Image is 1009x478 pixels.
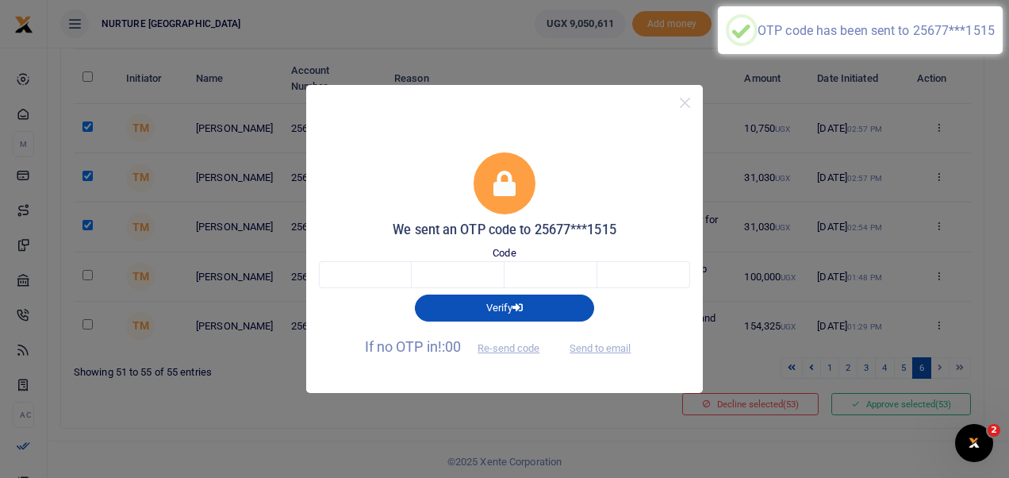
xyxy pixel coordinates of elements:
span: !:00 [438,338,461,355]
div: OTP code has been sent to 25677***1515 [758,23,995,38]
button: Close [673,91,696,114]
span: If no OTP in [365,338,554,355]
button: Verify [415,295,594,322]
span: 2 [988,424,1000,437]
iframe: Intercom live chat [955,424,993,462]
h5: We sent an OTP code to 25677***1515 [319,222,690,238]
label: Code [493,245,516,261]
